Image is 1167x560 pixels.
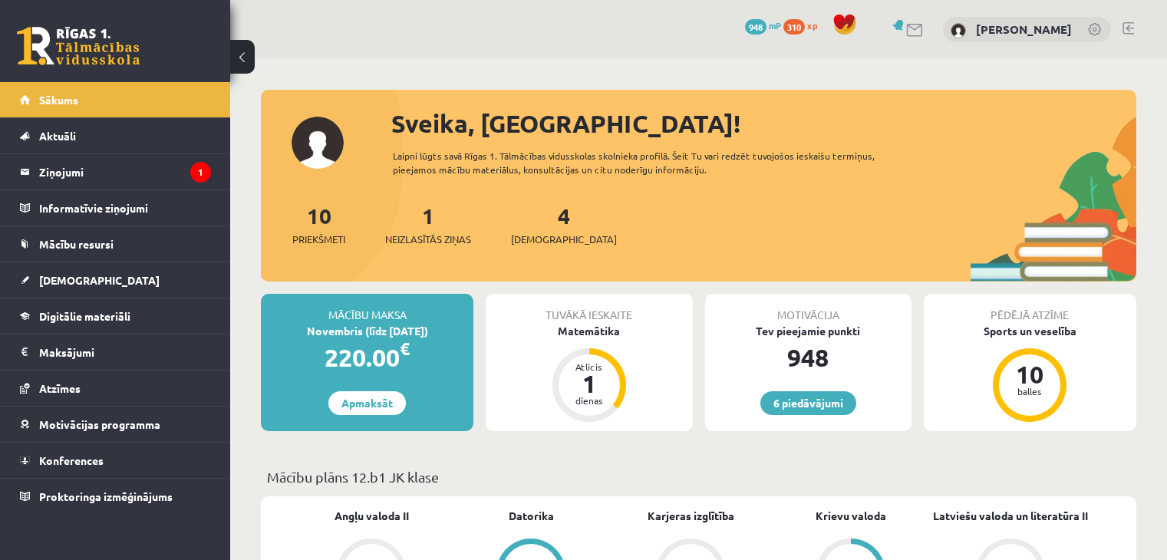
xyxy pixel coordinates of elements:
span: xp [807,19,817,31]
div: Matemātika [486,323,692,339]
div: balles [1007,387,1053,396]
div: 948 [705,339,912,376]
a: Rīgas 1. Tālmācības vidusskola [17,27,140,65]
a: Digitālie materiāli [20,298,211,334]
div: Motivācija [705,294,912,323]
a: Konferences [20,443,211,478]
div: 10 [1007,362,1053,387]
span: € [400,338,410,360]
p: Mācību plāns 12.b1 JK klase [267,466,1130,487]
span: Priekšmeti [292,232,345,247]
div: 220.00 [261,339,473,376]
legend: Ziņojumi [39,154,211,189]
span: Neizlasītās ziņas [385,232,471,247]
span: [DEMOGRAPHIC_DATA] [39,273,160,287]
a: Aktuāli [20,118,211,153]
span: Motivācijas programma [39,417,160,431]
a: Krievu valoda [816,508,886,524]
span: mP [769,19,781,31]
legend: Informatīvie ziņojumi [39,190,211,226]
div: dienas [566,396,612,405]
span: Atzīmes [39,381,81,395]
a: Motivācijas programma [20,407,211,442]
span: Sākums [39,93,78,107]
a: Datorika [509,508,554,524]
a: Maksājumi [20,334,211,370]
img: Sanija Baltiņa [951,23,966,38]
span: Proktoringa izmēģinājums [39,489,173,503]
a: 948 mP [745,19,781,31]
div: Tuvākā ieskaite [486,294,692,323]
a: Atzīmes [20,371,211,406]
span: 948 [745,19,766,35]
span: Mācību resursi [39,237,114,251]
a: Sākums [20,82,211,117]
a: Latviešu valoda un literatūra II [933,508,1088,524]
a: 6 piedāvājumi [760,391,856,415]
a: Karjeras izglītība [648,508,734,524]
span: [DEMOGRAPHIC_DATA] [511,232,617,247]
span: Digitālie materiāli [39,309,130,323]
div: Sports un veselība [924,323,1136,339]
a: 1Neizlasītās ziņas [385,202,471,247]
div: Tev pieejamie punkti [705,323,912,339]
a: [PERSON_NAME] [976,21,1072,37]
a: 10Priekšmeti [292,202,345,247]
a: Ziņojumi1 [20,154,211,189]
a: 310 xp [783,19,825,31]
a: Informatīvie ziņojumi [20,190,211,226]
div: Pēdējā atzīme [924,294,1136,323]
span: Konferences [39,453,104,467]
i: 1 [190,162,211,183]
a: 4[DEMOGRAPHIC_DATA] [511,202,617,247]
a: Apmaksāt [328,391,406,415]
a: Angļu valoda II [335,508,409,524]
a: Proktoringa izmēģinājums [20,479,211,514]
a: Sports un veselība 10 balles [924,323,1136,424]
div: Sveika, [GEOGRAPHIC_DATA]! [391,105,1136,142]
span: 310 [783,19,805,35]
div: 1 [566,371,612,396]
div: Mācību maksa [261,294,473,323]
div: Novembris (līdz [DATE]) [261,323,473,339]
legend: Maksājumi [39,334,211,370]
a: Mācību resursi [20,226,211,262]
span: Aktuāli [39,129,76,143]
div: Laipni lūgts savā Rīgas 1. Tālmācības vidusskolas skolnieka profilā. Šeit Tu vari redzēt tuvojošo... [393,149,918,176]
div: Atlicis [566,362,612,371]
a: [DEMOGRAPHIC_DATA] [20,262,211,298]
a: Matemātika Atlicis 1 dienas [486,323,692,424]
